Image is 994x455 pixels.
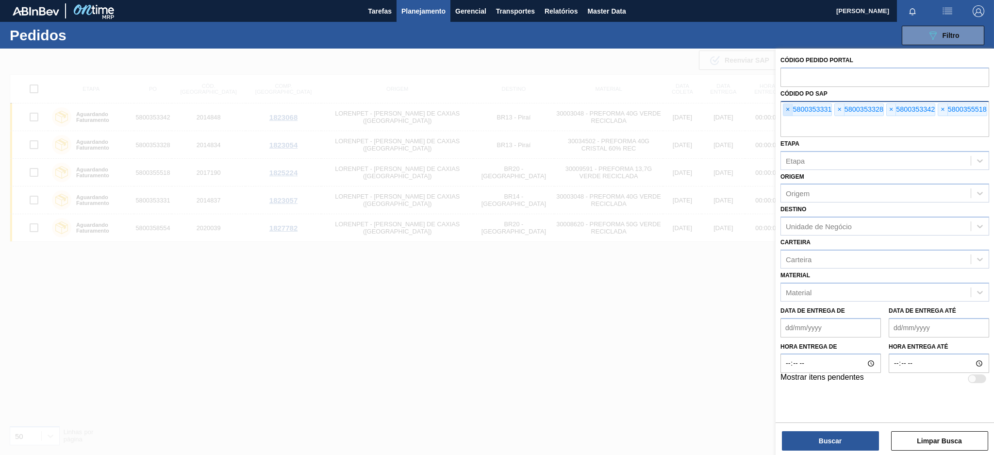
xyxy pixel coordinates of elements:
[13,7,59,16] img: TNhmsLtSVTkK8tSr43FrP2fwEKptu5GPRR3wAAAABJRU5ErkJggg==
[545,5,578,17] span: Relatórios
[455,5,486,17] span: Gerencial
[973,5,984,17] img: Logout
[780,307,845,314] label: Data de Entrega de
[889,318,989,337] input: dd/mm/yyyy
[780,57,853,64] label: Código Pedido Portal
[902,26,984,45] button: Filtro
[780,373,864,385] label: Mostrar itens pendentes
[780,239,811,246] label: Carteira
[886,103,935,116] div: 5800353342
[786,255,812,263] div: Carteira
[780,272,810,279] label: Material
[780,140,799,147] label: Etapa
[834,103,883,116] div: 5800353328
[943,32,960,39] span: Filtro
[938,103,987,116] div: 5800355518
[368,5,392,17] span: Tarefas
[942,5,953,17] img: userActions
[938,104,947,116] span: ×
[780,206,806,213] label: Destino
[783,104,793,116] span: ×
[786,189,810,198] div: Origem
[10,30,156,41] h1: Pedidos
[780,90,828,97] label: Códido PO SAP
[587,5,626,17] span: Master Data
[786,156,805,165] div: Etapa
[897,4,928,18] button: Notificações
[401,5,446,17] span: Planejamento
[496,5,535,17] span: Transportes
[786,222,852,231] div: Unidade de Negócio
[889,307,956,314] label: Data de Entrega até
[786,288,812,296] div: Material
[780,173,804,180] label: Origem
[835,104,844,116] span: ×
[887,104,896,116] span: ×
[889,340,989,354] label: Hora entrega até
[783,103,832,116] div: 5800353331
[780,340,881,354] label: Hora entrega de
[780,318,881,337] input: dd/mm/yyyy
